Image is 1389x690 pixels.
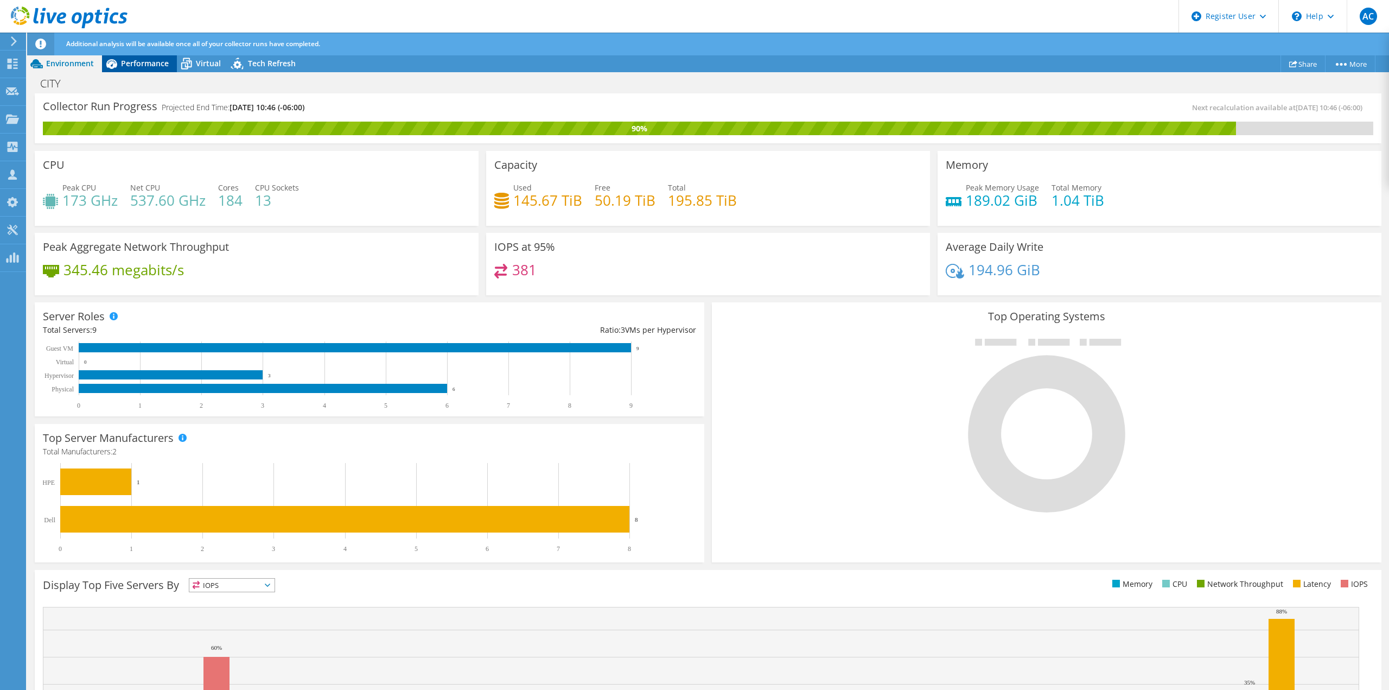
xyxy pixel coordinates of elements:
a: More [1325,55,1375,72]
h3: Server Roles [43,311,105,322]
h4: 1.04 TiB [1052,194,1104,206]
text: Dell [44,516,55,524]
text: 6 [445,402,449,409]
h4: 50.19 TiB [595,194,655,206]
svg: \n [1292,11,1302,21]
h4: 195.85 TiB [668,194,737,206]
div: Ratio: VMs per Hypervisor [369,324,696,336]
span: 2 [112,446,117,457]
span: AC [1360,8,1377,25]
text: 35% [1244,679,1255,686]
text: 3 [261,402,264,409]
text: 9 [636,346,639,351]
h3: Peak Aggregate Network Throughput [43,241,229,253]
span: 9 [92,325,97,335]
h4: Total Manufacturers: [43,446,696,458]
h4: 194.96 GiB [969,264,1040,276]
h4: 184 [218,194,243,206]
span: Tech Refresh [248,58,296,68]
h4: 537.60 GHz [130,194,206,206]
span: Environment [46,58,94,68]
text: 1 [138,402,142,409]
h4: 189.02 GiB [966,194,1039,206]
text: 2 [201,545,204,553]
div: Total Servers: [43,324,369,336]
li: IOPS [1338,578,1368,590]
span: Next recalculation available at [1192,103,1368,112]
h1: CITY [35,78,78,90]
text: 6 [453,387,455,392]
text: 3 [272,545,275,553]
h4: 13 [255,194,299,206]
text: Virtual [56,358,74,366]
h4: 381 [512,264,537,276]
span: CPU Sockets [255,182,299,193]
h4: Projected End Time: [162,102,304,113]
h3: Top Server Manufacturers [43,432,174,444]
text: HPE [42,479,55,486]
span: Cores [218,182,239,193]
text: 8 [635,516,638,523]
li: Network Throughput [1194,578,1283,590]
text: 0 [84,359,87,365]
text: 8 [568,402,571,409]
text: 60% [211,644,222,651]
span: [DATE] 10:46 (-06:00) [230,102,304,112]
text: 1 [137,479,140,485]
h3: Capacity [494,159,537,171]
h3: IOPS at 95% [494,241,555,253]
span: Free [595,182,610,193]
text: Guest VM [46,345,73,352]
text: 6 [486,545,489,553]
text: 4 [323,402,326,409]
text: 5 [415,545,418,553]
h4: 145.67 TiB [513,194,582,206]
span: IOPS [189,579,275,592]
text: 0 [59,545,62,553]
h3: Average Daily Write [946,241,1043,253]
div: 90% [43,123,1236,135]
span: Used [513,182,532,193]
h4: 173 GHz [62,194,118,206]
h3: CPU [43,159,65,171]
a: Share [1280,55,1326,72]
text: 2 [200,402,203,409]
span: [DATE] 10:46 (-06:00) [1296,103,1362,112]
h4: 345.46 megabits/s [63,264,184,276]
text: Physical [52,385,74,393]
span: Net CPU [130,182,160,193]
span: Peak CPU [62,182,96,193]
text: 4 [343,545,347,553]
text: Hypervisor [44,372,74,379]
text: 88% [1276,608,1287,615]
span: Additional analysis will be available once all of your collector runs have completed. [66,39,320,48]
li: CPU [1159,578,1187,590]
span: Total Memory [1052,182,1101,193]
text: 1 [130,545,133,553]
li: Latency [1290,578,1331,590]
span: 3 [621,325,625,335]
span: Virtual [196,58,221,68]
text: 9 [629,402,633,409]
h3: Top Operating Systems [720,311,1373,322]
text: 3 [268,373,271,378]
span: Total [668,182,686,193]
text: 7 [557,545,560,553]
span: Peak Memory Usage [966,182,1039,193]
li: Memory [1110,578,1152,590]
text: 0 [77,402,80,409]
h3: Memory [946,159,988,171]
text: 5 [384,402,387,409]
span: Performance [121,58,169,68]
text: 7 [507,402,510,409]
text: 8 [628,545,631,553]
